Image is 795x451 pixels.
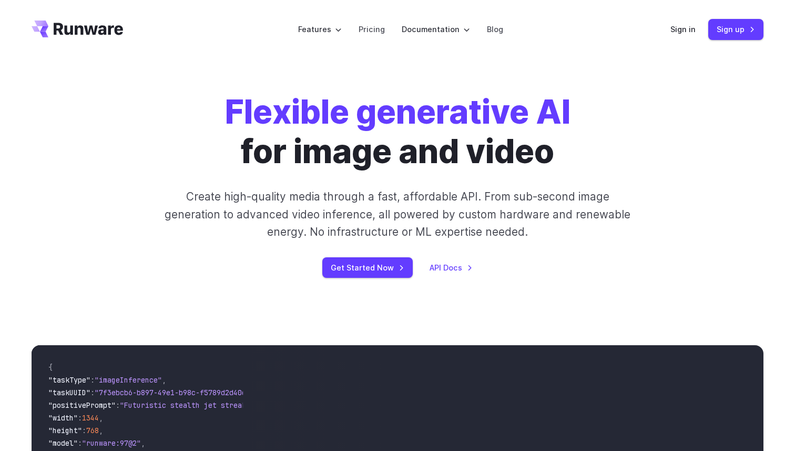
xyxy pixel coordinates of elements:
[225,92,570,132] strong: Flexible generative AI
[120,400,503,410] span: "Futuristic stealth jet streaking through a neon-lit cityscape with glowing purple exhaust"
[430,262,473,274] a: API Docs
[99,426,103,435] span: ,
[164,188,632,240] p: Create high-quality media through a fast, affordable API. From sub-second image generation to adv...
[82,426,86,435] span: :
[78,413,82,423] span: :
[708,19,763,39] a: Sign up
[48,363,53,372] span: {
[141,438,145,448] span: ,
[402,23,470,35] label: Documentation
[82,438,141,448] span: "runware:97@2"
[48,388,90,397] span: "taskUUID"
[95,388,254,397] span: "7f3ebcb6-b897-49e1-b98c-f5789d2d40d7"
[116,400,120,410] span: :
[670,23,696,35] a: Sign in
[32,21,123,37] a: Go to /
[48,375,90,385] span: "taskType"
[78,438,82,448] span: :
[90,375,95,385] span: :
[82,413,99,423] span: 1344
[48,400,116,410] span: "positivePrompt"
[162,375,166,385] span: ,
[322,257,413,278] a: Get Started Now
[487,23,503,35] a: Blog
[359,23,385,35] a: Pricing
[95,375,162,385] span: "imageInference"
[48,438,78,448] span: "model"
[90,388,95,397] span: :
[298,23,342,35] label: Features
[48,413,78,423] span: "width"
[225,93,570,171] h1: for image and video
[99,413,103,423] span: ,
[86,426,99,435] span: 768
[48,426,82,435] span: "height"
